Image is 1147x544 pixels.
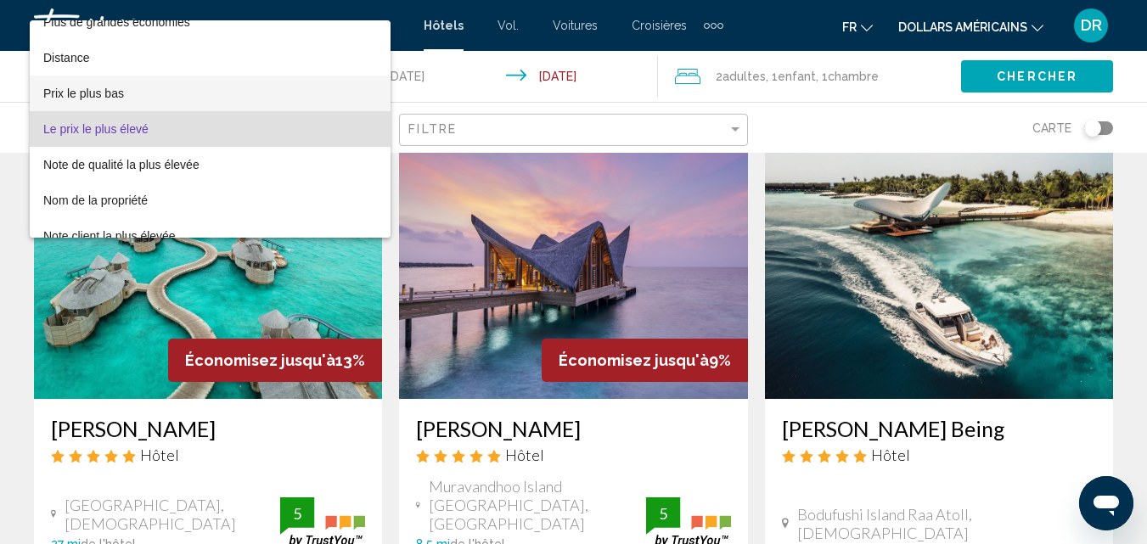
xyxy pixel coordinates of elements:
font: Plus de grandes économies [43,15,190,29]
font: Note client la plus élevée [43,229,176,243]
font: Prix ​​le plus bas [43,87,124,100]
font: Nom de la propriété [43,193,148,207]
div: Sort by [30,20,391,238]
font: Distance [43,51,89,64]
iframe: Bouton de lancement de la fenêtre de messagerie [1079,476,1133,530]
font: Note de qualité la plus élevée [43,158,200,171]
font: Le prix le plus élevé [43,122,149,136]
